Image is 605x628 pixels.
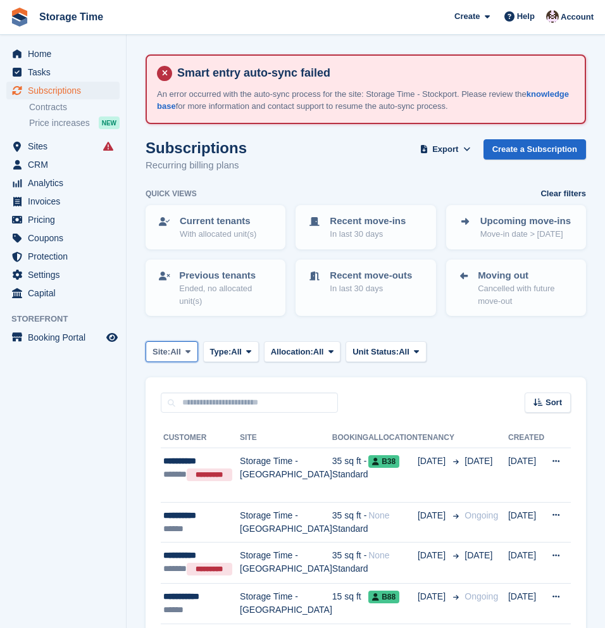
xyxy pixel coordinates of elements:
td: Storage Time - [GEOGRAPHIC_DATA] [240,583,332,624]
td: [DATE] [508,448,544,503]
button: Export [418,139,473,160]
a: Price increases NEW [29,116,120,130]
a: Clear filters [540,187,586,200]
span: Create [454,10,480,23]
span: Home [28,45,104,63]
td: [DATE] [508,502,544,543]
th: Created [508,428,544,448]
span: All [313,346,324,358]
span: Settings [28,266,104,284]
a: menu [6,211,120,229]
h1: Subscriptions [146,139,247,156]
td: 35 sq ft - Standard [332,543,368,584]
button: Site: All [146,341,198,362]
span: Unit Status: [352,346,399,358]
span: Analytics [28,174,104,192]
span: Site: [153,346,170,358]
span: Booking Portal [28,329,104,346]
span: [DATE] [465,550,492,560]
td: 35 sq ft - Standard [332,502,368,543]
p: Current tenants [180,214,256,229]
a: Recent move-ins In last 30 days [297,206,434,248]
span: Invoices [28,192,104,210]
p: Recent move-outs [330,268,412,283]
p: An error occurred with the auto-sync process for the site: Storage Time - Stockport. Please revie... [157,88,575,113]
h4: Smart entry auto-sync failed [172,66,575,80]
a: menu [6,45,120,63]
p: Moving out [478,268,575,283]
span: Account [561,11,594,23]
span: B38 [368,455,399,468]
a: Recent move-outs In last 30 days [297,261,434,303]
p: Ended, no allocated unit(s) [179,282,274,307]
td: Storage Time - [GEOGRAPHIC_DATA] [240,448,332,503]
th: Site [240,428,332,448]
a: Storage Time [34,6,108,27]
th: Customer [161,428,240,448]
a: menu [6,229,120,247]
a: menu [6,174,120,192]
span: Ongoing [465,510,498,520]
a: menu [6,248,120,265]
td: [DATE] [508,583,544,624]
a: menu [6,82,120,99]
p: In last 30 days [330,228,406,241]
span: All [170,346,181,358]
p: Cancelled with future move-out [478,282,575,307]
span: All [399,346,409,358]
span: Price increases [29,117,90,129]
span: Capital [28,284,104,302]
span: All [231,346,242,358]
span: Tasks [28,63,104,81]
td: [DATE] [508,543,544,584]
p: Previous tenants [179,268,274,283]
td: 35 sq ft - Standard [332,448,368,503]
span: Coupons [28,229,104,247]
p: Upcoming move-ins [480,214,571,229]
a: menu [6,137,120,155]
a: menu [6,329,120,346]
span: [DATE] [418,549,448,562]
div: NEW [99,116,120,129]
td: Storage Time - [GEOGRAPHIC_DATA] [240,502,332,543]
a: menu [6,156,120,173]
button: Unit Status: All [346,341,426,362]
span: CRM [28,156,104,173]
img: Saeed [546,10,559,23]
span: Sort [546,396,562,409]
a: Contracts [29,101,120,113]
a: Moving out Cancelled with future move-out [447,261,585,315]
a: menu [6,284,120,302]
div: None [368,509,418,522]
span: Protection [28,248,104,265]
p: Recurring billing plans [146,158,247,173]
span: Allocation: [271,346,313,358]
a: Previous tenants Ended, no allocated unit(s) [147,261,284,315]
span: Ongoing [465,591,498,601]
a: menu [6,192,120,210]
span: [DATE] [418,455,448,468]
p: In last 30 days [330,282,412,295]
th: Tenancy [418,428,459,448]
span: Sites [28,137,104,155]
button: Type: All [203,341,259,362]
a: Preview store [104,330,120,345]
img: stora-icon-8386f47178a22dfd0bd8f6a31ec36ba5ce8667c1dd55bd0f319d3a0aa187defe.svg [10,8,29,27]
span: Pricing [28,211,104,229]
a: menu [6,266,120,284]
th: Booking [332,428,368,448]
span: [DATE] [465,456,492,466]
td: 15 sq ft [332,583,368,624]
a: menu [6,63,120,81]
span: B88 [368,591,399,603]
div: None [368,549,418,562]
span: Subscriptions [28,82,104,99]
span: Storefront [11,313,126,325]
span: Help [517,10,535,23]
h6: Quick views [146,188,197,199]
td: Storage Time - [GEOGRAPHIC_DATA] [240,543,332,584]
button: Allocation: All [264,341,341,362]
span: Export [432,143,458,156]
span: Type: [210,346,232,358]
p: Move-in date > [DATE] [480,228,571,241]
